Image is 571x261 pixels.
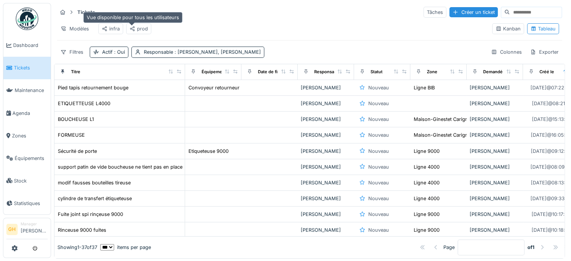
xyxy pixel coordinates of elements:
[470,100,520,107] div: [PERSON_NAME]
[14,200,48,207] span: Statistiques
[58,100,110,107] div: ETIQUETTEUSE L4000
[14,64,48,71] span: Tickets
[58,116,94,123] div: BOUCHEUSE L1
[173,49,261,55] span: : [PERSON_NAME], [PERSON_NAME]
[3,34,51,57] a: Dashboard
[414,84,435,91] div: Ligne BIB
[368,163,389,170] div: Nouveau
[368,116,389,123] div: Nouveau
[532,211,571,218] div: [DATE] @ 10:17:26
[21,221,48,227] div: Manager
[58,195,132,202] div: cylindre de transfert étiqueteuse
[15,155,48,162] span: Équipements
[470,179,520,186] div: [PERSON_NAME]
[102,25,120,32] div: infra
[423,7,446,18] div: Tâches
[100,244,151,251] div: items per page
[368,131,389,139] div: Nouveau
[530,25,556,32] div: Tableau
[74,9,98,16] strong: Tickets
[12,132,48,139] span: Zones
[414,131,474,139] div: Maison-Ginestet Carignan
[83,12,182,23] div: Vue disponible pour tous les utilisateurs
[188,84,240,91] div: Convoyeur retourneur
[301,226,351,234] div: [PERSON_NAME]
[301,179,351,186] div: [PERSON_NAME]
[414,179,440,186] div: Ligne 4000
[202,69,226,75] div: Équipement
[532,100,570,107] div: [DATE] @ 08:21:11
[301,211,351,218] div: [PERSON_NAME]
[58,226,106,234] div: Rinceuse 9000 fuites
[3,124,51,147] a: Zones
[258,69,296,75] div: Date de fin prévue
[539,69,554,75] div: Créé le
[470,148,520,155] div: [PERSON_NAME]
[414,211,440,218] div: Ligne 9000
[57,23,92,34] div: Modèles
[3,169,51,192] a: Stock
[470,84,520,91] div: [PERSON_NAME]
[443,244,455,251] div: Page
[57,47,87,57] div: Filtres
[3,57,51,79] a: Tickets
[16,8,38,30] img: Badge_color-CXgf-gQk.svg
[71,69,80,75] div: Titre
[527,47,562,57] div: Exporter
[6,224,18,235] li: GH
[58,148,97,155] div: Sécurité de porte
[368,148,389,155] div: Nouveau
[12,110,48,117] span: Agenda
[58,211,123,218] div: Fuite joint spi rinçeuse 9000
[470,131,520,139] div: [PERSON_NAME]
[113,49,125,55] span: : Oui
[102,48,125,56] div: Actif
[414,195,440,202] div: Ligne 4000
[368,195,389,202] div: Nouveau
[188,148,229,155] div: Etiqueteuse 9000
[483,69,510,75] div: Demandé par
[532,116,570,123] div: [DATE] @ 15:13:10
[3,192,51,214] a: Statistiques
[496,25,521,32] div: Kanban
[488,47,525,57] div: Colonnes
[3,147,51,169] a: Équipements
[3,102,51,124] a: Agenda
[368,211,389,218] div: Nouveau
[58,84,128,91] div: Pied tapis retournement bouge
[470,211,520,218] div: [PERSON_NAME]
[301,148,351,155] div: [PERSON_NAME]
[301,116,351,123] div: [PERSON_NAME]
[427,69,437,75] div: Zone
[14,177,48,184] span: Stock
[470,163,520,170] div: [PERSON_NAME]
[301,84,351,91] div: [PERSON_NAME]
[301,100,351,107] div: [PERSON_NAME]
[470,116,520,123] div: [PERSON_NAME]
[470,195,520,202] div: [PERSON_NAME]
[15,87,48,94] span: Maintenance
[368,226,389,234] div: Nouveau
[371,69,383,75] div: Statut
[21,221,48,237] li: [PERSON_NAME]
[6,221,48,239] a: GH Manager[PERSON_NAME]
[470,226,520,234] div: [PERSON_NAME]
[414,116,474,123] div: Maison-Ginestet Carignan
[58,131,85,139] div: FORMEUSE
[58,163,182,170] div: support patin de vide boucheuse ne tient pas en place
[449,7,498,17] div: Créer un ticket
[130,25,148,32] div: prod
[368,100,389,107] div: Nouveau
[57,244,97,251] div: Showing 1 - 37 of 37
[414,148,440,155] div: Ligne 9000
[314,69,340,75] div: Responsable
[414,163,440,170] div: Ligne 4000
[368,84,389,91] div: Nouveau
[3,79,51,102] a: Maintenance
[414,226,440,234] div: Ligne 9000
[527,244,535,251] strong: of 1
[13,42,48,49] span: Dashboard
[301,195,351,202] div: [PERSON_NAME]
[368,179,389,186] div: Nouveau
[301,163,351,170] div: [PERSON_NAME]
